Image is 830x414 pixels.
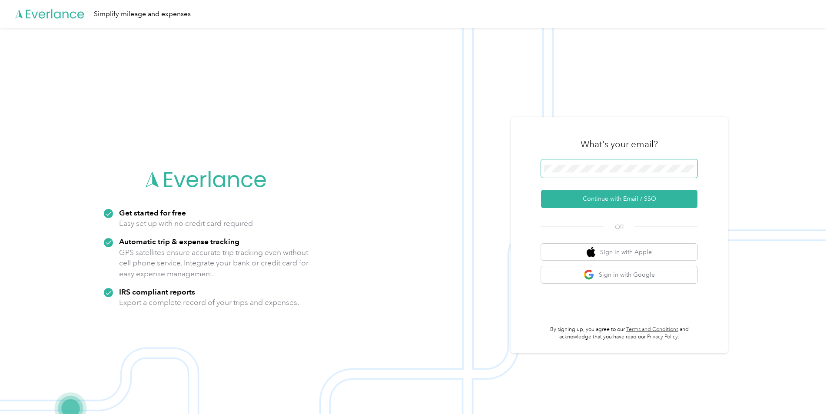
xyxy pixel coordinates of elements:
strong: Get started for free [119,208,186,217]
button: Continue with Email / SSO [541,190,697,208]
img: apple logo [587,247,595,258]
a: Terms and Conditions [626,326,678,333]
button: apple logoSign in with Apple [541,244,697,261]
span: OR [604,222,634,232]
button: google logoSign in with Google [541,266,697,283]
img: google logo [584,269,594,280]
strong: IRS compliant reports [119,287,195,296]
strong: Automatic trip & expense tracking [119,237,239,246]
p: By signing up, you agree to our and acknowledge that you have read our . [541,326,697,341]
div: Simplify mileage and expenses [94,9,191,20]
a: Privacy Policy [647,334,678,340]
h3: What's your email? [581,138,658,150]
p: GPS satellites ensure accurate trip tracking even without cell phone service. Integrate your bank... [119,247,309,279]
p: Export a complete record of your trips and expenses. [119,297,299,308]
p: Easy set up with no credit card required [119,218,253,229]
